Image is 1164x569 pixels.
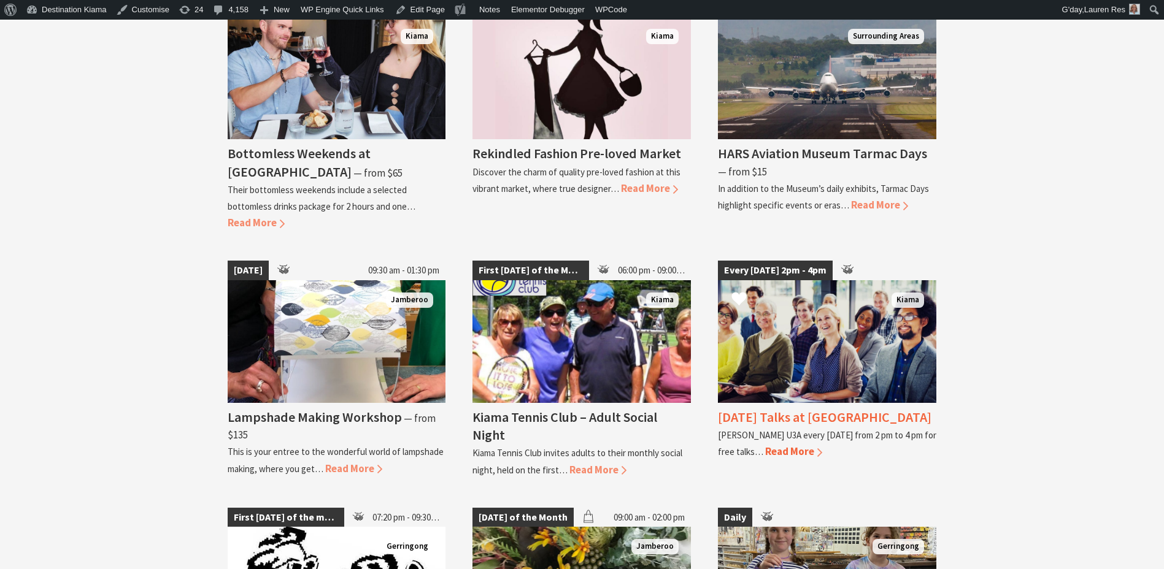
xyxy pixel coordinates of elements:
[362,261,445,280] span: 09:30 am - 01:30 pm
[472,447,682,475] p: Kiama Tennis Club invites adults to their monthly social night, held on the first…
[228,17,446,139] img: Couple dining with wine and grazing board laughing
[719,279,759,321] button: Click to Favourite Monday Talks at Kiama U3A
[607,508,691,527] span: 09:00 am - 02:00 pm
[718,429,936,457] p: [PERSON_NAME] U3A every [DATE] from 2 pm to 4 pm for free talks…
[472,408,657,443] h4: Kiama Tennis Club – Adult Social Night
[718,261,833,280] span: Every [DATE] 2pm - 4pm
[718,145,927,162] h4: HARS Aviation Museum Tarmac Days
[401,29,433,44] span: Kiama
[228,145,371,180] h4: Bottomless Weekends at [GEOGRAPHIC_DATA]
[892,292,924,308] span: Kiama
[1084,5,1125,14] span: Lauren Res
[228,261,269,280] span: [DATE]
[1129,4,1140,15] img: Res-lauren-square-150x150.jpg
[472,261,589,280] span: First [DATE] of the Month
[228,216,285,229] span: Read More
[718,17,936,139] img: This air craft holds the record for non stop flight from London to Sydney. Record set in August 198
[228,184,415,212] p: Their bottomless weekends include a selected bottomless drinks package for 2 hours and one…
[873,539,924,554] span: Gerringong
[569,463,626,476] span: Read More
[228,508,345,527] span: First [DATE] of the month
[472,508,574,527] span: [DATE] of the Month
[228,261,446,478] a: [DATE] 09:30 am - 01:30 pm 2 pairs of hands making a lampshade Jamberoo Lampshade Making Workshop...
[718,408,931,426] h4: [DATE] Talks at [GEOGRAPHIC_DATA]
[718,508,752,527] span: Daily
[228,446,444,474] p: This is your entree to the wonderful world of lampshade making, where you get…
[851,198,908,212] span: Read More
[472,166,680,194] p: Discover the charm of quality pre-loved fashion at this vibrant market, where true designer…
[621,181,678,195] span: Read More
[646,29,679,44] span: Kiama
[848,29,924,44] span: Surrounding Areas
[228,280,446,403] img: 2 pairs of hands making a lampshade
[366,508,445,527] span: 07:20 pm - 09:30 pm
[718,183,929,211] p: In addition to the Museum’s daily exhibits, Tarmac Days highlight specific events or eras…
[472,145,681,162] h4: Rekindled Fashion Pre-loved Market
[718,165,767,178] span: ⁠— from $15
[386,292,433,308] span: Jamberoo
[718,261,936,478] a: Every [DATE] 2pm - 4pm Kiama [DATE] Talks at [GEOGRAPHIC_DATA] [PERSON_NAME] U3A every [DATE] fro...
[472,261,691,478] a: First [DATE] of the Month 06:00 pm - 09:00 pm Kiama Kiama Tennis Club – Adult Social Night Kiama ...
[353,166,403,180] span: ⁠— from $65
[612,261,692,280] span: 06:00 pm - 09:00 pm
[472,17,691,139] img: fashion
[228,408,402,426] h4: Lampshade Making Workshop
[765,445,822,458] span: Read More
[646,292,679,308] span: Kiama
[325,462,382,475] span: Read More
[382,539,433,554] span: Gerringong
[631,539,679,554] span: Jamberoo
